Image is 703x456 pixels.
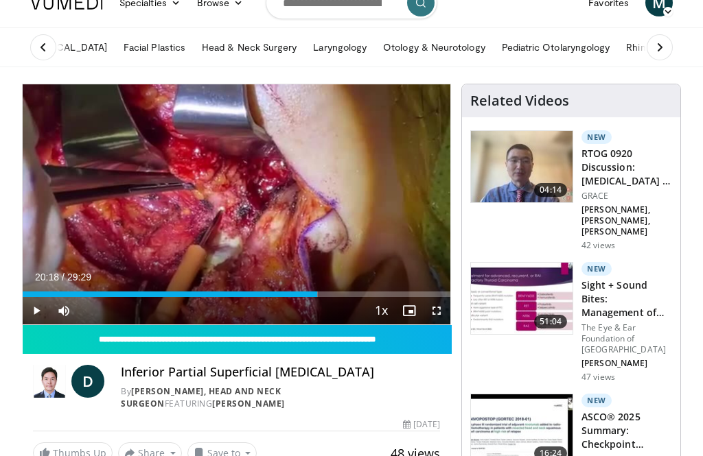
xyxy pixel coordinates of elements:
button: Play [23,297,50,324]
p: New [581,394,612,407]
h3: RTOG 0920 Discussion: [MEDICAL_DATA] + Radiation in Intermediate-Risk H&N… [581,147,672,188]
button: Fullscreen [423,297,450,324]
p: 47 views [581,372,615,383]
a: Otology & Neurotology [375,34,493,61]
a: [PERSON_NAME], Head and Neck Surgeon [121,385,281,409]
p: New [581,262,612,276]
p: GRACE [581,191,672,202]
a: Facial Plastics [115,34,194,61]
a: 51:04 New Sight + Sound Bites: Management of [MEDICAL_DATA] in the Era of Targ… The Eye & Ear Fou... [470,262,672,383]
a: D [71,365,104,398]
p: The Eye & Ear Foundation of [GEOGRAPHIC_DATA] [581,322,672,355]
h3: Sight + Sound Bites: Management of [MEDICAL_DATA] in the Era of Targ… [581,278,672,320]
a: Head & Neck Surgery [194,34,305,61]
a: Pediatric Otolaryngology [494,34,619,61]
div: Progress Bar [23,291,450,297]
img: 006fd91f-89fb-445a-a939-ffe898e241ab.150x105_q85_crop-smart_upscale.jpg [471,131,573,202]
img: 8bea4cff-b600-4be7-82a7-01e969b6860e.150x105_q85_crop-smart_upscale.jpg [471,263,573,334]
p: [PERSON_NAME], [PERSON_NAME], [PERSON_NAME] [581,204,672,237]
span: 04:14 [534,183,567,197]
a: [PERSON_NAME] [212,398,285,409]
span: 20:18 [35,272,59,283]
h3: ASCO® 2025 Summary: Checkpoint Inhibitors Before and After Surgery i… [581,410,672,451]
button: Enable picture-in-picture mode [395,297,423,324]
div: By FEATURING [121,385,440,410]
p: 42 views [581,240,615,251]
p: New [581,130,612,144]
span: 29:29 [67,272,91,283]
h4: Inferior Partial Superficial [MEDICAL_DATA] [121,365,440,380]
p: [PERSON_NAME] [581,358,672,369]
img: Doh Young Lee, Head and Neck Surgeon [33,365,66,398]
video-js: Video Player [23,84,450,324]
button: Playback Rate [368,297,395,324]
div: [DATE] [403,418,440,431]
a: 04:14 New RTOG 0920 Discussion: [MEDICAL_DATA] + Radiation in Intermediate-Risk H&N… GRACE [PERSO... [470,130,672,251]
span: 51:04 [534,315,567,328]
a: Laryngology [305,34,375,61]
button: Mute [50,297,78,324]
span: / [62,272,65,283]
h4: Related Videos [470,93,569,109]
